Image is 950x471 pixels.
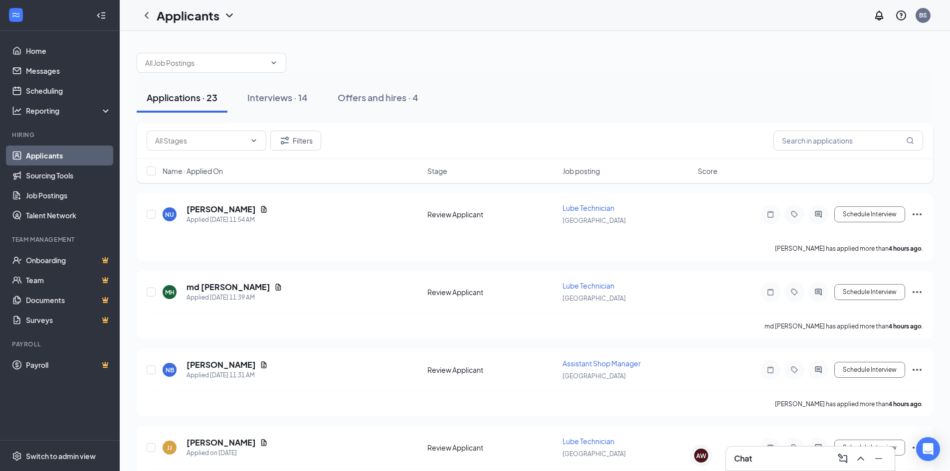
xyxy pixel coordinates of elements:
svg: MagnifyingGlass [906,137,914,145]
svg: ActiveChat [812,288,824,296]
span: Score [698,166,718,176]
svg: Settings [12,451,22,461]
b: 4 hours ago [889,400,922,408]
button: Filter Filters [270,131,321,151]
div: BS [919,11,927,19]
svg: ActiveChat [812,210,824,218]
div: Open Intercom Messenger [916,437,940,461]
div: AW [696,452,706,460]
span: Lube Technician [563,203,614,212]
svg: Tag [788,366,800,374]
svg: Note [764,366,776,374]
input: All Job Postings [145,57,266,68]
span: [GEOGRAPHIC_DATA] [563,217,626,224]
svg: Tag [788,288,800,296]
div: Payroll [12,340,109,348]
svg: QuestionInfo [895,9,907,21]
a: Home [26,41,111,61]
svg: ActiveChat [812,366,824,374]
button: Schedule Interview [834,284,905,300]
h5: [PERSON_NAME] [187,437,256,448]
div: Review Applicant [427,443,557,453]
svg: Ellipses [911,286,923,298]
a: SurveysCrown [26,310,111,330]
a: TeamCrown [26,270,111,290]
a: Job Postings [26,185,111,205]
span: Lube Technician [563,437,614,446]
a: Scheduling [26,81,111,101]
svg: ChevronDown [250,137,258,145]
svg: Ellipses [911,442,923,454]
svg: Note [764,444,776,452]
svg: ChevronLeft [141,9,153,21]
p: [PERSON_NAME] has applied more than . [775,244,923,253]
span: Name · Applied On [163,166,223,176]
p: md [PERSON_NAME] has applied more than . [764,322,923,330]
a: Applicants [26,146,111,165]
div: Applications · 23 [147,91,217,104]
a: Sourcing Tools [26,165,111,185]
a: PayrollCrown [26,355,111,375]
svg: Collapse [96,10,106,20]
div: NB [166,366,174,374]
div: JJ [167,444,172,452]
p: [PERSON_NAME] has applied more than . [775,400,923,408]
span: Lube Technician [563,281,614,290]
svg: Document [260,205,268,213]
h3: Chat [734,453,752,464]
input: Search in applications [773,131,923,151]
svg: Ellipses [911,208,923,220]
svg: ChevronDown [223,9,235,21]
svg: Tag [788,210,800,218]
svg: Filter [279,135,291,147]
svg: Analysis [12,106,22,116]
button: Schedule Interview [834,362,905,378]
a: Messages [26,61,111,81]
a: DocumentsCrown [26,290,111,310]
div: Review Applicant [427,287,557,297]
div: Applied [DATE] 11:39 AM [187,293,282,303]
svg: ChevronDown [270,59,278,67]
svg: Document [274,283,282,291]
h1: Applicants [157,7,219,24]
div: Reporting [26,106,112,116]
h5: [PERSON_NAME] [187,359,256,370]
b: 4 hours ago [889,245,922,252]
span: [GEOGRAPHIC_DATA] [563,372,626,380]
svg: WorkstreamLogo [11,10,21,20]
svg: Tag [788,444,800,452]
span: [GEOGRAPHIC_DATA] [563,450,626,458]
svg: ChevronUp [855,453,867,465]
a: OnboardingCrown [26,250,111,270]
svg: Ellipses [911,364,923,376]
button: Schedule Interview [834,206,905,222]
span: Assistant Shop Manager [563,359,641,368]
div: Hiring [12,131,109,139]
svg: Minimize [873,453,885,465]
svg: Document [260,439,268,447]
div: Offers and hires · 4 [338,91,418,104]
h5: [PERSON_NAME] [187,204,256,215]
svg: Notifications [873,9,885,21]
svg: ActiveChat [812,444,824,452]
div: Review Applicant [427,365,557,375]
div: MH [165,288,175,297]
div: Team Management [12,235,109,244]
span: Job posting [563,166,600,176]
svg: Document [260,361,268,369]
svg: Note [764,288,776,296]
button: ComposeMessage [835,451,851,467]
svg: ComposeMessage [837,453,849,465]
input: All Stages [155,135,246,146]
span: Stage [427,166,447,176]
svg: Note [764,210,776,218]
div: Applied on [DATE] [187,448,268,458]
a: Talent Network [26,205,111,225]
div: Interviews · 14 [247,91,308,104]
button: ChevronUp [853,451,869,467]
span: [GEOGRAPHIC_DATA] [563,295,626,302]
button: Schedule Interview [834,440,905,456]
h5: md [PERSON_NAME] [187,282,270,293]
div: Review Applicant [427,209,557,219]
